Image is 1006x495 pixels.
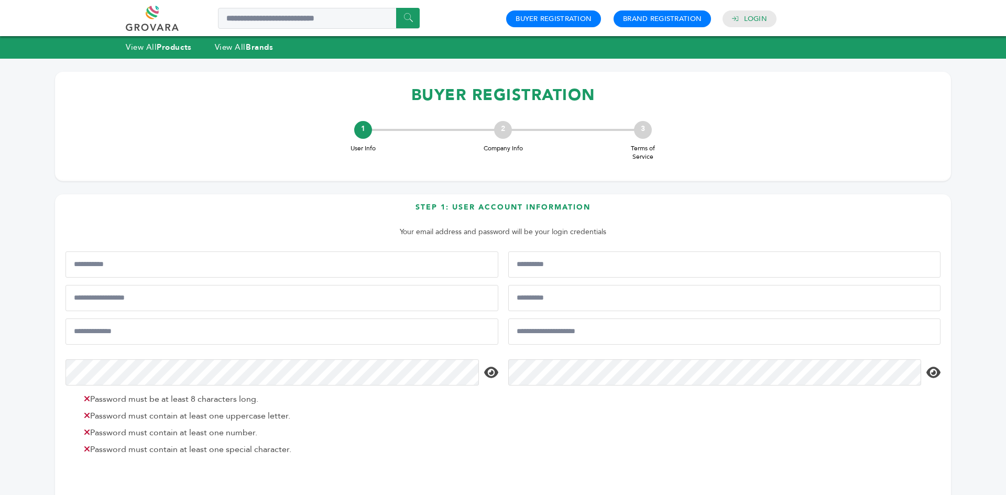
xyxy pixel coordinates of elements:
span: Company Info [482,144,524,153]
div: 1 [354,121,372,139]
a: Login [744,14,767,24]
h3: Step 1: User Account Information [65,202,941,221]
li: Password must contain at least one special character. [79,443,496,456]
input: Email Address* [65,318,498,345]
span: Terms of Service [622,144,664,162]
li: Password must contain at least one number. [79,426,496,439]
input: Mobile Phone Number [65,285,498,311]
input: Search a product or brand... [218,8,420,29]
a: Buyer Registration [516,14,592,24]
input: Job Title* [508,285,941,311]
input: Confirm Email Address* [508,318,941,345]
a: View AllProducts [126,42,192,52]
input: First Name* [65,251,498,278]
span: User Info [342,144,384,153]
div: 3 [634,121,652,139]
li: Password must be at least 8 characters long. [79,393,496,405]
input: Confirm Password* [508,359,922,386]
a: Brand Registration [623,14,702,24]
li: Password must contain at least one uppercase letter. [79,410,496,422]
h1: BUYER REGISTRATION [65,80,941,111]
strong: Brands [246,42,273,52]
div: 2 [494,121,512,139]
input: Password* [65,359,479,386]
a: View AllBrands [215,42,274,52]
input: Last Name* [508,251,941,278]
p: Your email address and password will be your login credentials [71,226,935,238]
strong: Products [157,42,191,52]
